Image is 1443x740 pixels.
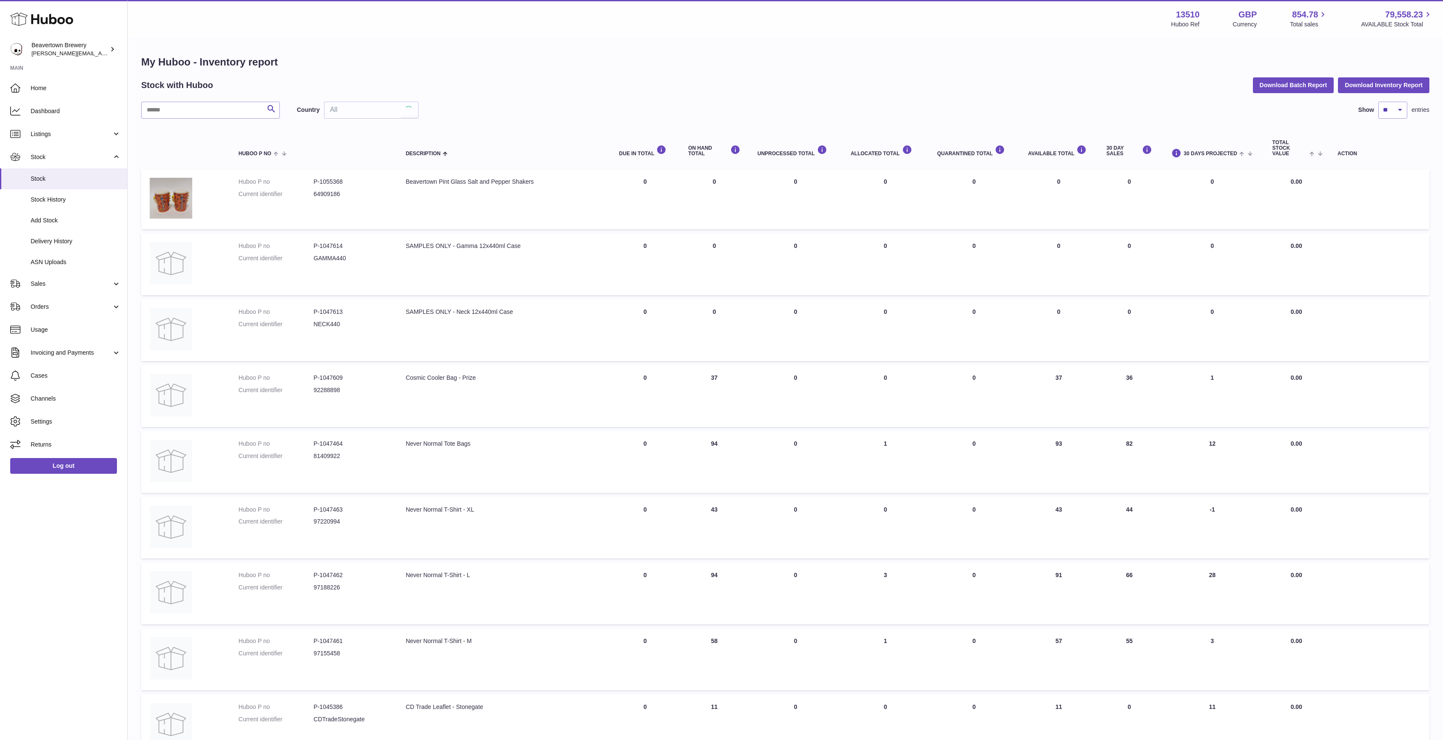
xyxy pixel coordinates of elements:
dt: Current identifier [239,254,314,262]
dd: 92288898 [313,386,389,394]
dd: 64909186 [313,190,389,198]
td: 0 [749,629,842,690]
a: Log out [10,458,117,473]
div: Never Normal Tote Bags [406,440,602,448]
strong: 13510 [1176,9,1200,20]
label: Country [297,106,320,114]
td: 91 [1019,563,1098,624]
td: 0 [749,299,842,361]
td: 36 [1098,365,1161,427]
span: Total stock value [1272,140,1307,157]
td: 94 [680,563,749,624]
dd: 97155458 [313,649,389,657]
td: 0 [611,169,680,229]
img: Matthew.McCormack@beavertownbrewery.co.uk [10,43,23,56]
dd: P-1047462 [313,571,389,579]
td: 0 [611,629,680,690]
div: 30 DAY SALES [1107,145,1153,157]
td: 0 [1019,299,1098,361]
span: Settings [31,418,121,426]
div: Currency [1233,20,1257,28]
dd: P-1045386 [313,703,389,711]
td: 0 [611,431,680,493]
dt: Huboo P no [239,571,314,579]
dd: P-1047614 [313,242,389,250]
td: 43 [1019,497,1098,559]
img: product image [150,571,192,614]
div: CD Trade Leaflet - Stonegate [406,703,602,711]
td: 0 [680,233,749,295]
td: 1 [842,629,928,690]
a: 79,558.23 AVAILABLE Stock Total [1361,9,1433,28]
img: product image [150,242,192,285]
span: 0 [973,242,976,249]
td: 1 [842,431,928,493]
span: Cases [31,372,121,380]
span: Huboo P no [239,151,271,157]
td: 57 [1019,629,1098,690]
span: 0 [973,506,976,513]
span: Add Stock [31,216,121,225]
div: UNPROCESSED Total [757,145,834,157]
span: Total sales [1290,20,1328,28]
span: Home [31,84,121,92]
dd: NECK440 [313,320,389,328]
span: Description [406,151,441,157]
div: Never Normal T-Shirt - XL [406,506,602,514]
span: 0 [973,374,976,381]
td: 0 [842,169,928,229]
span: 79,558.23 [1385,9,1423,20]
td: 0 [1161,233,1264,295]
span: ASN Uploads [31,258,121,266]
div: SAMPLES ONLY - Neck 12x440ml Case [406,308,602,316]
td: 0 [842,365,928,427]
span: Returns [31,441,121,449]
span: 854.78 [1292,9,1318,20]
span: 0.00 [1291,703,1302,710]
td: 0 [1098,299,1161,361]
dd: 97220994 [313,518,389,526]
td: 0 [611,497,680,559]
img: product image [150,440,192,482]
dt: Current identifier [239,452,314,460]
div: Huboo Ref [1171,20,1200,28]
span: 0 [973,178,976,185]
td: 37 [680,365,749,427]
img: product image [150,308,192,350]
td: 55 [1098,629,1161,690]
img: product image [150,374,192,416]
div: QUARANTINED Total [937,145,1011,157]
span: 0 [973,572,976,578]
span: Listings [31,130,112,138]
img: product image [150,178,192,219]
a: 854.78 Total sales [1290,9,1328,28]
dd: CDTradeStonegate [313,715,389,723]
div: Beavertown Brewery [31,41,108,57]
dt: Current identifier [239,386,314,394]
dd: P-1047613 [313,308,389,316]
button: Download Inventory Report [1338,77,1429,93]
span: 0 [973,638,976,644]
span: Stock [31,175,121,183]
td: 0 [749,233,842,295]
div: Never Normal T-Shirt - L [406,571,602,579]
div: AVAILABLE Total [1028,145,1089,157]
div: Action [1338,151,1421,157]
td: 0 [749,563,842,624]
strong: GBP [1238,9,1257,20]
dt: Huboo P no [239,506,314,514]
td: 43 [680,497,749,559]
dt: Huboo P no [239,703,314,711]
div: Cosmic Cooler Bag - Prize [406,374,602,382]
td: 0 [842,233,928,295]
span: 0 [973,308,976,315]
span: Stock [31,153,112,161]
span: 0.00 [1291,572,1302,578]
td: 0 [749,431,842,493]
td: 44 [1098,497,1161,559]
td: -1 [1161,497,1264,559]
span: Sales [31,280,112,288]
span: 0 [973,703,976,710]
td: 0 [611,233,680,295]
td: 0 [680,169,749,229]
